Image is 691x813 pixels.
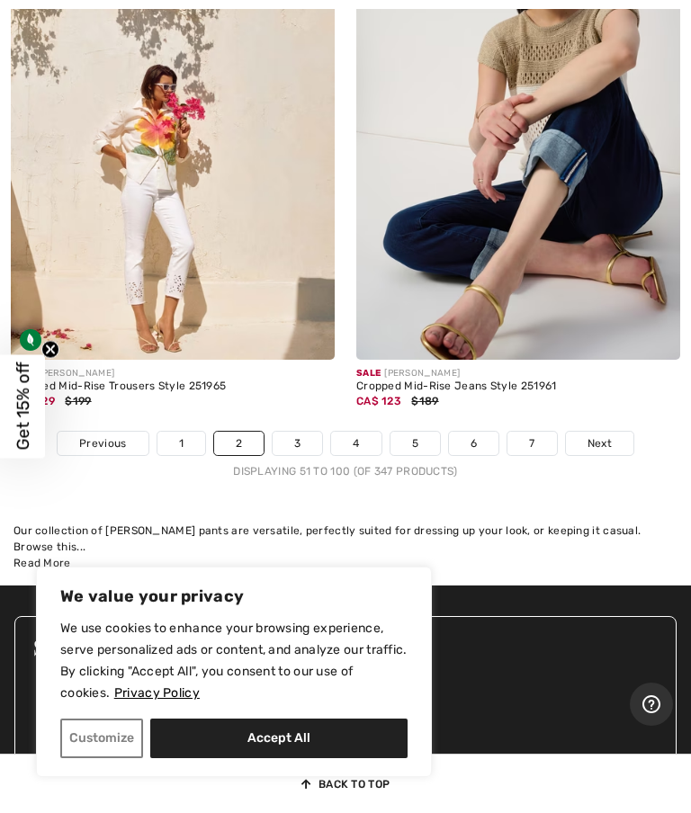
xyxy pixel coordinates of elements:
div: [PERSON_NAME] [11,367,335,380]
span: Sale [356,368,381,379]
a: 6 [449,432,498,455]
p: We value your privacy [60,585,408,607]
h3: Stay Up-To-Date [33,635,658,658]
a: Previous [58,432,148,455]
button: Close teaser [41,341,59,359]
a: 1 [157,432,205,455]
span: $189 [411,395,438,407]
img: Sustainable Fabric [20,329,41,351]
span: Get 15% off [13,362,33,451]
a: 5 [390,432,440,455]
p: We use cookies to enhance your browsing experience, serve personalized ads or content, and analyz... [60,618,408,704]
iframe: Opens a widget where you can find more information [630,683,673,728]
button: Accept All [150,719,408,758]
a: Privacy Policy [113,684,201,701]
div: Cropped Mid-Rise Trousers Style 251965 [11,380,335,393]
span: $199 [65,395,91,407]
div: Cropped Mid-Rise Jeans Style 251961 [356,380,680,393]
div: [PERSON_NAME] [356,367,680,380]
button: Customize [60,719,143,758]
span: Next [588,435,612,451]
span: Previous [79,435,126,451]
span: Read More [13,557,71,569]
div: Our collection of [PERSON_NAME] pants are versatile, perfectly suited for dressing up your look, ... [13,523,678,555]
div: We value your privacy [36,567,432,777]
a: 2 [214,432,264,455]
a: Next [566,432,633,455]
a: 7 [507,432,556,455]
a: 4 [331,432,381,455]
a: 3 [273,432,322,455]
span: CA$ 123 [356,395,401,407]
